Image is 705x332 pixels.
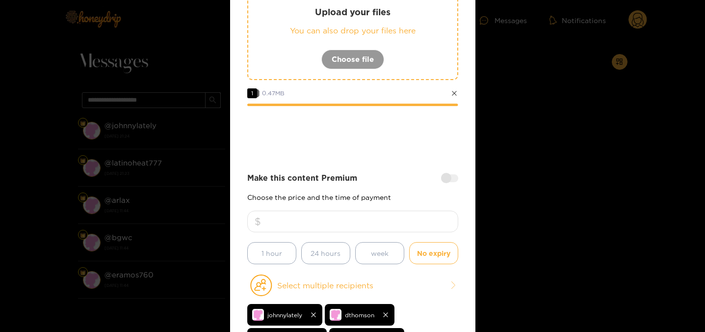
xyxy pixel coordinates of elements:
span: 24 hours [311,248,340,259]
span: 0.47 MB [262,90,285,96]
button: week [355,242,404,264]
button: Select multiple recipients [247,274,458,297]
span: 1 [247,88,257,98]
button: 24 hours [301,242,350,264]
p: Upload your files [268,6,438,18]
span: No expiry [417,248,450,259]
button: No expiry [409,242,458,264]
span: week [371,248,389,259]
button: Choose file [321,50,384,69]
button: 1 hour [247,242,296,264]
p: You can also drop your files here [268,25,438,36]
img: no-avatar.png [252,309,264,321]
span: johnnylately [267,309,302,321]
span: 1 hour [261,248,282,259]
p: Choose the price and the time of payment [247,194,458,201]
img: no-avatar.png [330,309,341,321]
strong: Make this content Premium [247,172,357,184]
span: dthomson [345,309,374,321]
